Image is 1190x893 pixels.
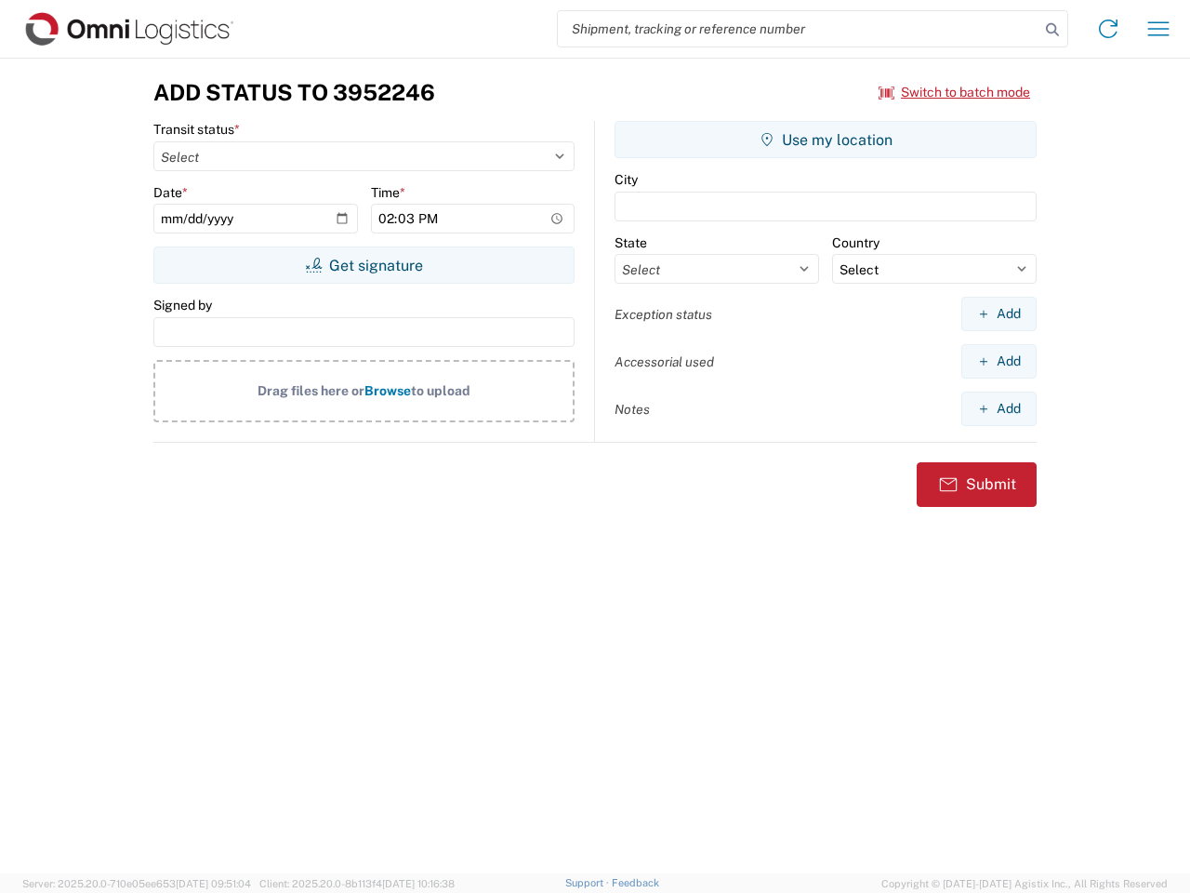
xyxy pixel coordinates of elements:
[22,878,251,889] span: Server: 2025.20.0-710e05ee653
[259,878,455,889] span: Client: 2025.20.0-8b113f4
[176,878,251,889] span: [DATE] 09:51:04
[615,234,647,251] label: State
[961,392,1037,426] button: Add
[565,877,612,888] a: Support
[615,353,714,370] label: Accessorial used
[382,878,455,889] span: [DATE] 10:16:38
[881,875,1168,892] span: Copyright © [DATE]-[DATE] Agistix Inc., All Rights Reserved
[612,877,659,888] a: Feedback
[371,184,405,201] label: Time
[153,247,575,284] button: Get signature
[364,383,411,398] span: Browse
[153,184,188,201] label: Date
[153,79,435,106] h3: Add Status to 3952246
[879,77,1030,108] button: Switch to batch mode
[153,297,212,313] label: Signed by
[917,462,1037,507] button: Submit
[615,171,638,188] label: City
[961,344,1037,379] button: Add
[615,401,650,418] label: Notes
[832,234,879,251] label: Country
[615,306,712,323] label: Exception status
[411,383,470,398] span: to upload
[961,297,1037,331] button: Add
[615,121,1037,158] button: Use my location
[153,121,240,138] label: Transit status
[258,383,364,398] span: Drag files here or
[558,11,1039,47] input: Shipment, tracking or reference number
